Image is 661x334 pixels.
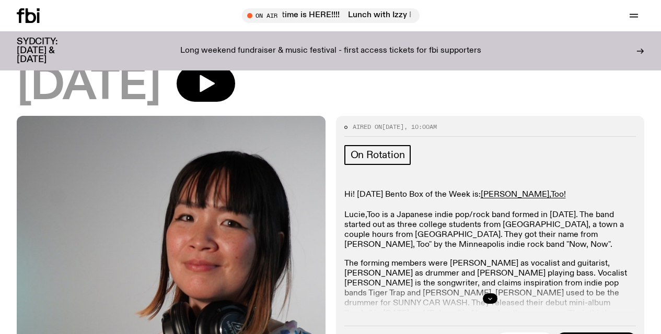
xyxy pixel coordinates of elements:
span: [DATE] [382,123,404,131]
a: [PERSON_NAME],Too! [481,190,566,199]
p: Hi! [DATE] Bento Box of the Week is: Lucie,Too is a Japanese indie pop/rock band formed in [DATE]... [344,190,636,250]
p: The forming members were [PERSON_NAME] as vocalist and guitarist, [PERSON_NAME] as drummer and [P... [344,259,636,329]
span: Aired on [353,123,382,131]
h3: SYDCITY: [DATE] & [DATE] [17,38,84,64]
span: On Rotation [351,149,405,161]
span: , 10:00am [404,123,437,131]
span: [DATE] [17,65,160,108]
button: On AirLunch with Izzy Page | Spring time is HERE!!!!Lunch with Izzy Page | Spring time is HERE!!!! [242,8,420,23]
a: On Rotation [344,145,411,165]
p: Long weekend fundraiser & music festival - first access tickets for fbi supporters [180,46,481,56]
